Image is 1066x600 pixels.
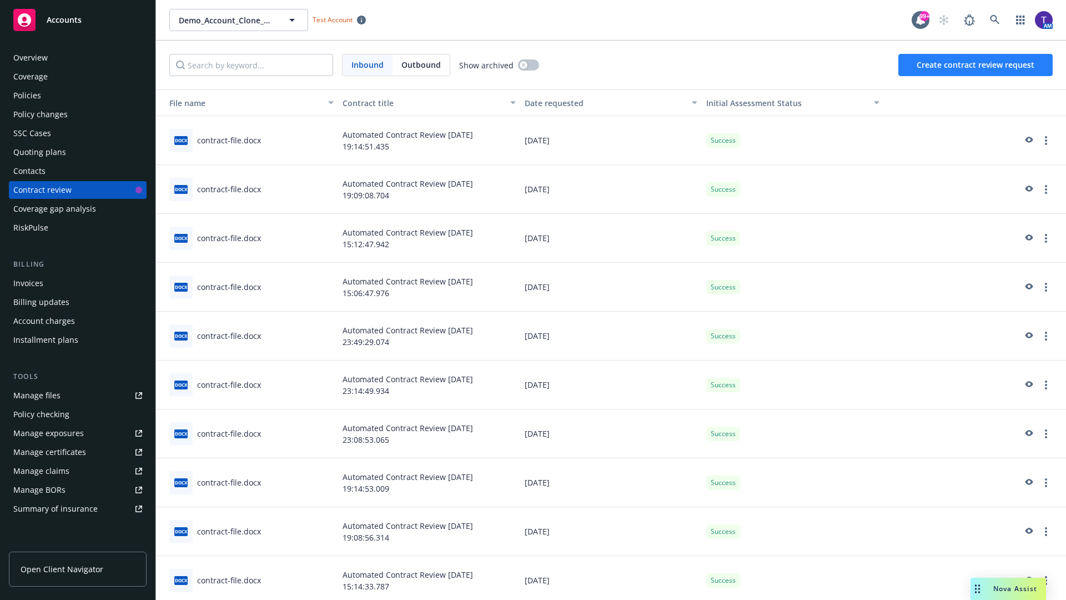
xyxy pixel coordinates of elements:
a: more [1039,134,1053,147]
div: Automated Contract Review [DATE] 23:49:29.074 [338,312,520,361]
div: Automated Contract Review [DATE] 19:14:51.435 [338,116,520,165]
div: Contacts [13,162,46,180]
div: Drag to move [971,578,984,600]
span: docx [174,527,188,536]
span: Manage exposures [9,424,147,442]
a: Contract review [9,181,147,199]
div: Tools [9,371,147,382]
div: Installment plans [13,331,78,349]
button: Demo_Account_Clone_QA_CR_Tests_Prospect [169,9,308,31]
span: Success [711,136,736,146]
div: Overview [13,49,48,67]
div: contract-file.docx [197,281,261,293]
a: Summary of insurance [9,500,147,518]
div: contract-file.docx [197,232,261,244]
span: Inbound [351,59,384,71]
div: Summary of insurance [13,500,98,518]
div: Automated Contract Review [DATE] 23:14:49.934 [338,361,520,409]
div: contract-file.docx [197,379,261,391]
a: preview [1022,574,1035,587]
a: Accounts [9,4,147,36]
span: Accounts [47,16,82,24]
span: docx [174,576,188,584]
a: more [1039,232,1053,245]
span: docx [174,332,188,340]
span: Initial Assessment Status [706,98,802,108]
span: docx [174,478,188,487]
a: Billing updates [9,293,147,311]
a: more [1039,476,1053,489]
span: docx [174,136,188,144]
a: more [1039,183,1053,196]
span: Open Client Navigator [21,563,103,575]
div: contract-file.docx [197,477,261,488]
span: docx [174,234,188,242]
div: RiskPulse [13,219,48,237]
div: Manage exposures [13,424,84,442]
div: 99+ [919,11,929,21]
input: Search by keyword... [169,54,333,76]
a: Policies [9,87,147,104]
span: Demo_Account_Clone_QA_CR_Tests_Prospect [179,14,275,26]
div: Contract review [13,181,72,199]
a: RiskPulse [9,219,147,237]
span: docx [174,185,188,193]
a: preview [1022,183,1035,196]
span: Success [711,527,736,537]
a: preview [1022,329,1035,343]
div: Toggle SortBy [706,97,867,109]
div: [DATE] [520,263,702,312]
div: Automated Contract Review [DATE] 19:14:53.009 [338,458,520,507]
a: Installment plans [9,331,147,349]
div: contract-file.docx [197,134,261,146]
div: Automated Contract Review [DATE] 15:12:47.942 [338,214,520,263]
a: more [1039,525,1053,538]
div: Contract title [343,97,504,109]
div: contract-file.docx [197,428,261,439]
a: Manage files [9,387,147,404]
div: Automated Contract Review [DATE] 19:09:08.704 [338,165,520,214]
a: Switch app [1009,9,1032,31]
div: Coverage gap analysis [13,200,96,218]
a: Quoting plans [9,143,147,161]
a: preview [1022,378,1035,392]
span: Success [711,478,736,488]
span: Outbound [393,54,450,76]
a: preview [1022,427,1035,441]
div: [DATE] [520,214,702,263]
div: Automated Contract Review [DATE] 23:08:53.065 [338,409,520,458]
div: Manage certificates [13,443,86,461]
button: Nova Assist [971,578,1046,600]
span: docx [174,429,188,438]
div: contract-file.docx [197,574,261,586]
a: SSC Cases [9,124,147,142]
div: [DATE] [520,165,702,214]
div: [DATE] [520,507,702,556]
span: Inbound [343,54,393,76]
div: Quoting plans [13,143,66,161]
a: Coverage gap analysis [9,200,147,218]
div: Policy changes [13,106,68,123]
a: Coverage [9,68,147,86]
a: Manage claims [9,462,147,480]
a: Report a Bug [958,9,980,31]
a: Manage BORs [9,481,147,499]
span: Success [711,380,736,390]
div: Analytics hub [9,540,147,551]
a: Contacts [9,162,147,180]
span: Success [711,233,736,243]
div: [DATE] [520,116,702,165]
div: Manage BORs [13,481,66,499]
a: Invoices [9,274,147,292]
div: Manage claims [13,462,69,480]
a: preview [1022,476,1035,489]
span: Outbound [401,59,441,71]
a: preview [1022,232,1035,245]
div: Policies [13,87,41,104]
a: Policy changes [9,106,147,123]
a: more [1039,427,1053,441]
div: Toggle SortBy [160,97,321,109]
span: Test Account [308,14,370,26]
a: more [1039,378,1053,392]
